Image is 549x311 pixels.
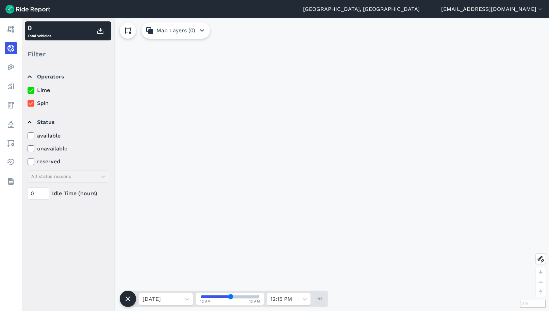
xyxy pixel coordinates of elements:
[28,23,51,33] div: 0
[441,5,544,13] button: [EMAIL_ADDRESS][DOMAIN_NAME]
[5,99,17,111] a: Fees
[28,158,109,166] label: reserved
[28,145,109,153] label: unavailable
[5,80,17,92] a: Analyze
[5,5,50,14] img: Ride Report
[5,23,17,35] a: Report
[22,18,549,311] div: loading
[28,67,108,86] summary: Operators
[25,43,111,65] div: Filter
[5,118,17,130] a: Policy
[28,132,109,140] label: available
[142,22,210,39] button: Map Layers (0)
[249,299,260,304] span: 12 AM
[28,23,51,39] div: Total Vehicles
[5,61,17,73] a: Heatmaps
[303,5,420,13] a: [GEOGRAPHIC_DATA], [GEOGRAPHIC_DATA]
[28,86,109,94] label: Lime
[5,156,17,168] a: Health
[5,175,17,187] a: Datasets
[28,113,108,132] summary: Status
[28,99,109,107] label: Spin
[200,299,211,304] span: 12 AM
[5,137,17,149] a: Areas
[5,42,17,54] a: Realtime
[28,187,109,200] div: Idle Time (hours)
